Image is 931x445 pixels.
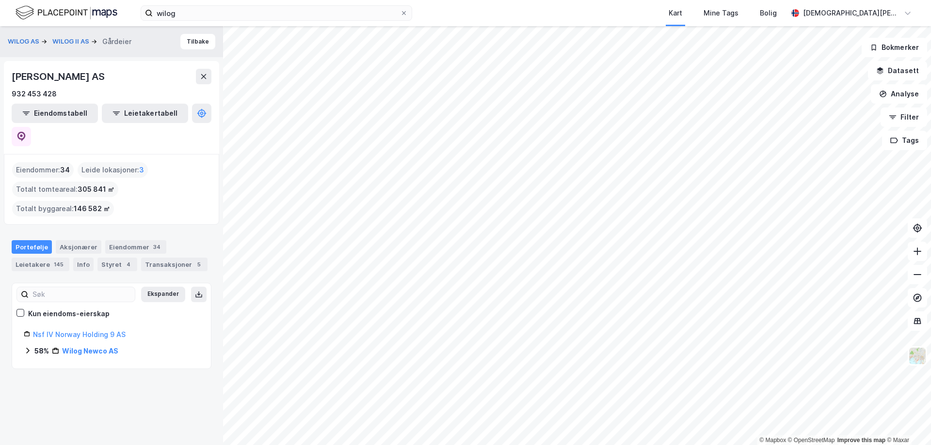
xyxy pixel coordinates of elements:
[16,4,117,21] img: logo.f888ab2527a4732fd821a326f86c7f29.svg
[760,7,777,19] div: Bolig
[60,164,70,176] span: 34
[759,437,786,444] a: Mapbox
[29,287,135,302] input: Søk
[862,38,927,57] button: Bokmerker
[12,258,69,271] div: Leietakere
[12,69,107,84] div: [PERSON_NAME] AS
[78,162,148,178] div: Leide lokasjoner :
[12,240,52,254] div: Portefølje
[97,258,137,271] div: Styret
[73,258,94,271] div: Info
[56,240,101,254] div: Aksjonærer
[882,131,927,150] button: Tags
[74,203,110,215] span: 146 582 ㎡
[105,240,166,254] div: Eiendommer
[871,84,927,104] button: Analyse
[124,260,133,269] div: 4
[8,37,41,46] button: WILOG AS
[153,6,400,20] input: Søk på adresse, matrikkel, gårdeiere, leietakere eller personer
[180,34,215,49] button: Tilbake
[908,347,927,365] img: Z
[704,7,738,19] div: Mine Tags
[102,36,131,47] div: Gårdeier
[141,287,185,302] button: Ekspander
[12,201,114,216] div: Totalt byggareal :
[669,7,682,19] div: Kart
[62,347,118,355] a: Wilog Newco AS
[141,258,208,271] div: Transaksjoner
[139,164,144,176] span: 3
[12,104,98,123] button: Eiendomstabell
[28,308,110,320] div: Kun eiendoms-eierskap
[803,7,900,19] div: [DEMOGRAPHIC_DATA][PERSON_NAME]
[881,107,927,127] button: Filter
[788,437,835,444] a: OpenStreetMap
[151,242,162,252] div: 34
[883,399,931,445] iframe: Chat Widget
[12,88,57,100] div: 932 453 428
[52,260,65,269] div: 145
[34,345,49,357] div: 58%
[52,37,91,46] button: WILOG II AS
[12,162,74,178] div: Eiendommer :
[868,61,927,80] button: Datasett
[12,182,118,197] div: Totalt tomteareal :
[837,437,885,444] a: Improve this map
[33,330,126,338] a: Nsf IV Norway Holding 9 AS
[194,260,204,269] div: 5
[78,184,114,195] span: 305 841 ㎡
[102,104,188,123] button: Leietakertabell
